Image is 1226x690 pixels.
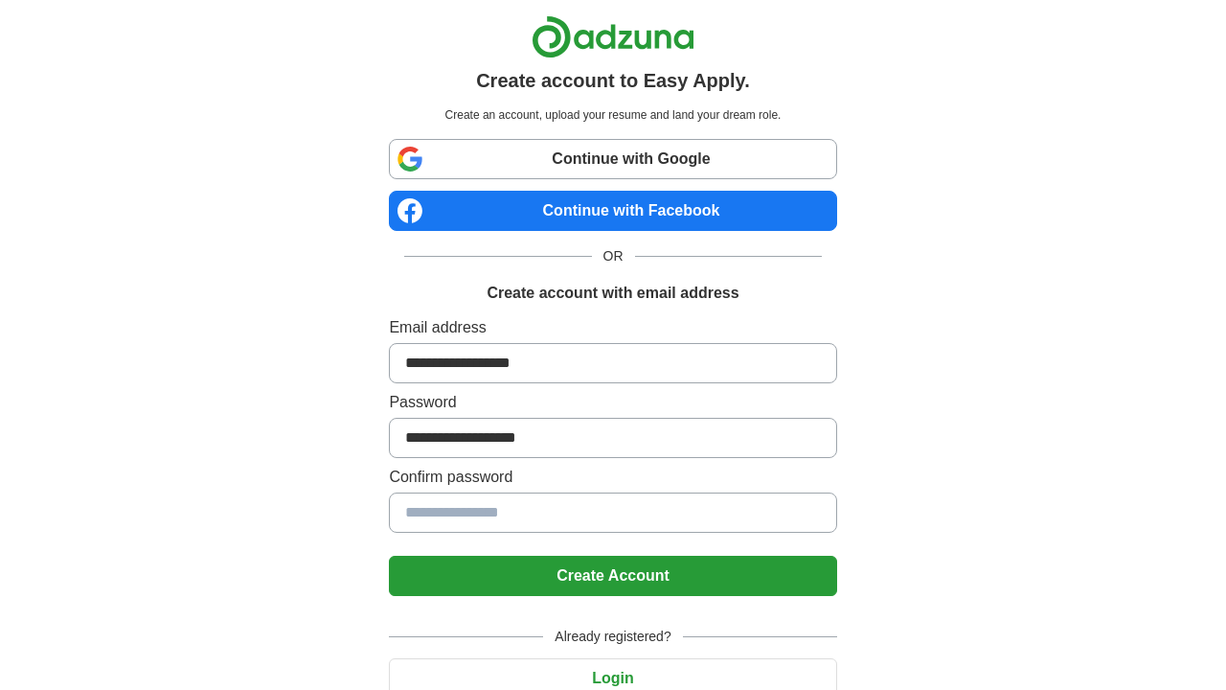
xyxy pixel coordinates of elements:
h1: Create account to Easy Apply. [476,66,750,95]
img: Adzuna logo [532,15,694,58]
label: Confirm password [389,466,836,489]
a: Continue with Google [389,139,836,179]
h1: Create account with email address [487,282,738,305]
label: Email address [389,316,836,339]
label: Password [389,391,836,414]
button: Create Account [389,556,836,596]
p: Create an account, upload your resume and land your dream role. [393,106,832,124]
span: OR [592,246,635,266]
span: Already registered? [543,627,682,647]
a: Continue with Facebook [389,191,836,231]
a: Login [389,670,836,686]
